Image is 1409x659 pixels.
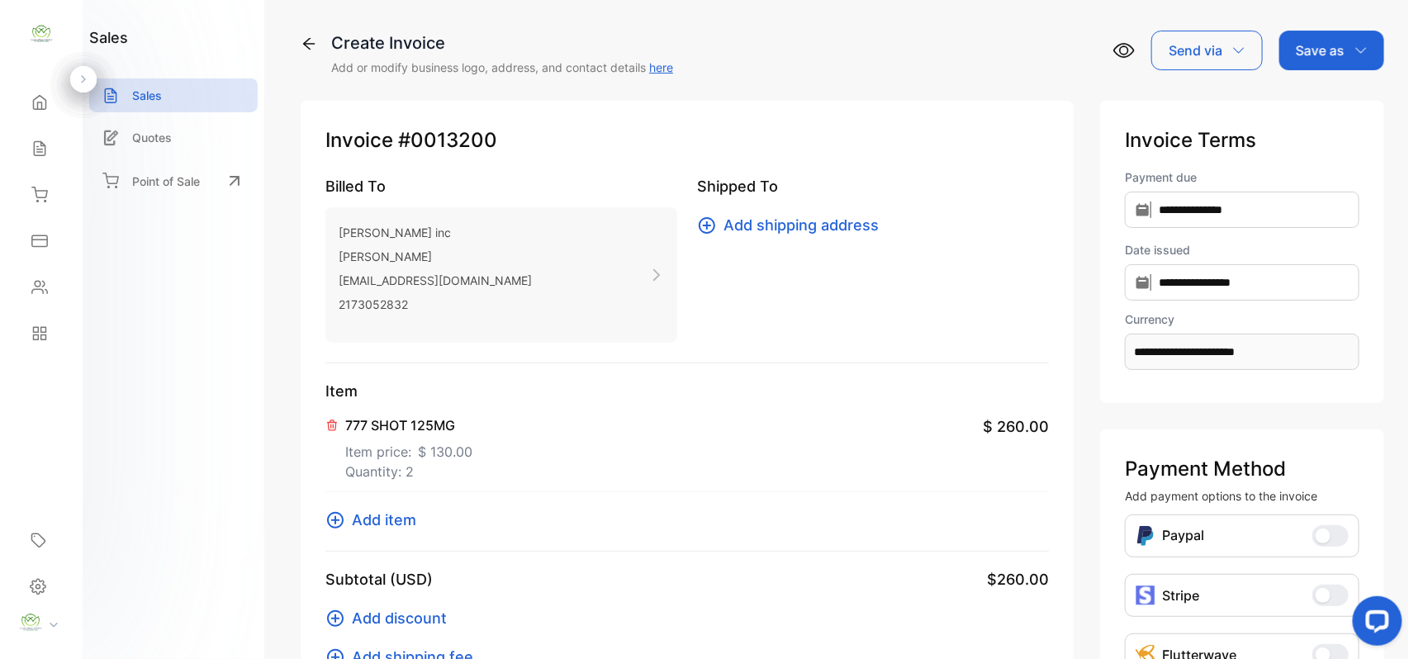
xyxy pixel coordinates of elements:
[1125,487,1359,505] p: Add payment options to the invoice
[89,26,128,49] h1: sales
[1296,40,1345,60] p: Save as
[331,59,673,76] p: Add or modify business logo, address, and contact details
[1136,586,1155,605] img: icon
[1125,454,1359,484] p: Payment Method
[325,126,1049,155] p: Invoice
[1279,31,1384,70] button: Save as
[132,129,172,146] p: Quotes
[325,509,426,531] button: Add item
[697,175,1049,197] p: Shipped To
[1125,126,1359,155] p: Invoice Terms
[1136,525,1155,547] img: Icon
[89,78,258,112] a: Sales
[345,415,472,435] p: 777 SHOT 125MG
[339,244,532,268] p: [PERSON_NAME]
[352,509,416,531] span: Add item
[418,442,472,462] span: $ 130.00
[132,173,200,190] p: Point of Sale
[18,610,43,635] img: profile
[29,21,54,46] img: logo
[331,31,673,55] div: Create Invoice
[1125,168,1359,186] label: Payment due
[89,163,258,199] a: Point of Sale
[339,292,532,316] p: 2173052832
[398,126,497,155] span: #0013200
[1125,241,1359,258] label: Date issued
[352,607,447,629] span: Add discount
[1125,311,1359,328] label: Currency
[1162,525,1204,547] p: Paypal
[1169,40,1222,60] p: Send via
[325,380,1049,402] p: Item
[325,175,677,197] p: Billed To
[132,87,162,104] p: Sales
[1151,31,1263,70] button: Send via
[89,121,258,154] a: Quotes
[697,214,889,236] button: Add shipping address
[345,435,472,462] p: Item price:
[345,462,472,481] p: Quantity: 2
[1162,586,1199,605] p: Stripe
[325,568,433,590] p: Subtotal (USD)
[987,568,1049,590] span: $260.00
[325,607,457,629] button: Add discount
[723,214,879,236] span: Add shipping address
[1340,590,1409,659] iframe: LiveChat chat widget
[983,415,1049,438] span: $ 260.00
[649,60,673,74] a: here
[339,220,532,244] p: [PERSON_NAME] inc
[339,268,532,292] p: [EMAIL_ADDRESS][DOMAIN_NAME]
